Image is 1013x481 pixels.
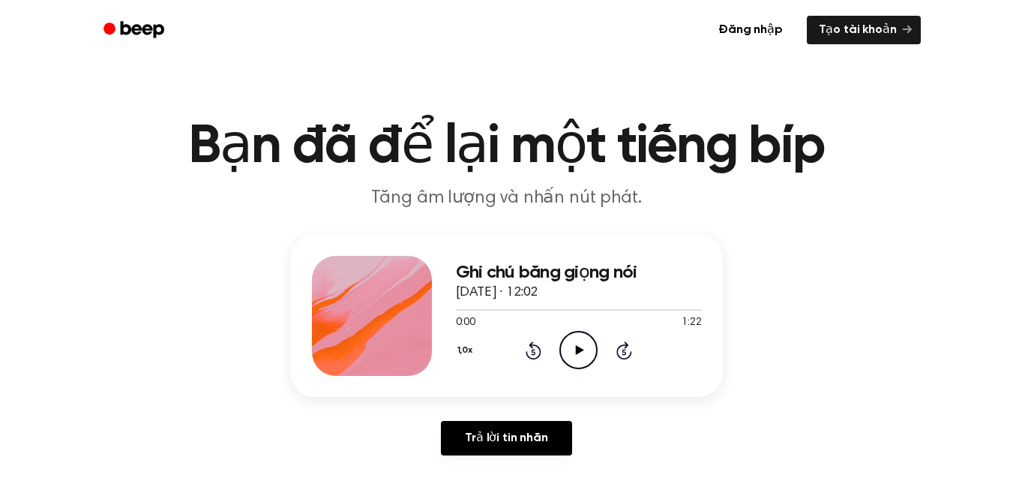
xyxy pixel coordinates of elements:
font: 1:22 [682,317,701,328]
font: 0:00 [456,317,475,328]
a: Đăng nhập [703,13,798,47]
font: 1,0x [457,346,472,355]
font: Trả lời tin nhắn [465,432,547,444]
button: 1,0x [456,338,478,363]
font: Đăng nhập [718,24,783,36]
font: [DATE] · 12:02 [456,286,538,299]
font: Tăng âm lượng và nhấn nút phát. [371,189,641,207]
font: Ghi chú bằng giọng nói [456,263,637,281]
a: Tiếng bíp [93,16,178,45]
font: Tạo tài khoản [819,24,897,36]
font: Bạn đã để lại một tiếng bíp [188,120,825,174]
a: Trả lời tin nhắn [441,421,571,455]
a: Tạo tài khoản [807,16,921,44]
